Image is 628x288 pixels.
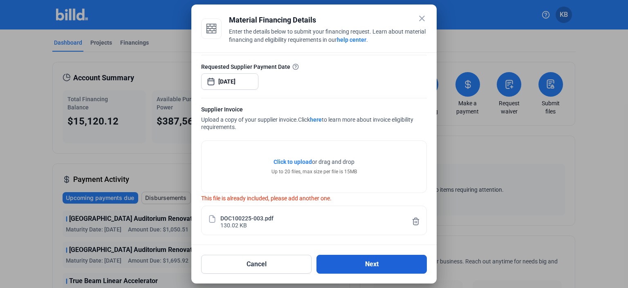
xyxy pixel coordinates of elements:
[274,159,312,165] span: Click to upload
[201,62,427,71] div: Requested Supplier Payment Date
[417,14,427,23] mat-icon: close
[312,158,354,166] span: or drag and drop
[310,116,322,123] a: here
[201,105,427,116] div: Supplier Invoice
[229,27,427,45] div: Enter the details below to submit your financing request. Learn about material financing and elig...
[207,73,215,82] button: Open calendar
[201,116,413,130] span: Click to learn more about invoice eligibility requirements.
[220,214,274,221] div: DOC100225-003.pdf
[366,36,368,43] span: .
[271,168,357,175] div: Up to 20 files, max size per file is 15MB
[316,255,427,274] button: Next
[201,105,427,132] div: Upload a copy of your supplier invoice.
[220,221,247,228] div: 130.02 KB
[229,14,427,26] div: Material Financing Details
[337,36,366,43] a: help center
[218,77,253,86] input: Select date
[201,195,332,202] i: This file is already included, please add another one.
[201,255,312,274] button: Cancel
